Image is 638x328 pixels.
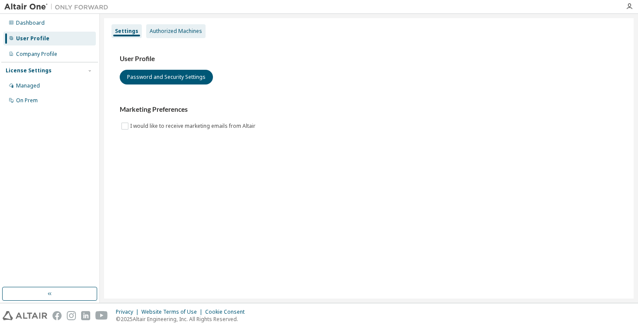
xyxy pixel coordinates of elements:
[16,35,49,42] div: User Profile
[67,311,76,320] img: instagram.svg
[116,309,141,315] div: Privacy
[3,311,47,320] img: altair_logo.svg
[4,3,113,11] img: Altair One
[95,311,108,320] img: youtube.svg
[120,70,213,84] button: Password and Security Settings
[52,311,62,320] img: facebook.svg
[16,19,45,26] div: Dashboard
[150,28,202,35] div: Authorized Machines
[130,121,257,131] label: I would like to receive marketing emails from Altair
[120,55,618,63] h3: User Profile
[6,67,52,74] div: License Settings
[115,28,138,35] div: Settings
[205,309,250,315] div: Cookie Consent
[116,315,250,323] p: © 2025 Altair Engineering, Inc. All Rights Reserved.
[16,82,40,89] div: Managed
[141,309,205,315] div: Website Terms of Use
[120,105,618,114] h3: Marketing Preferences
[16,51,57,58] div: Company Profile
[81,311,90,320] img: linkedin.svg
[16,97,38,104] div: On Prem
